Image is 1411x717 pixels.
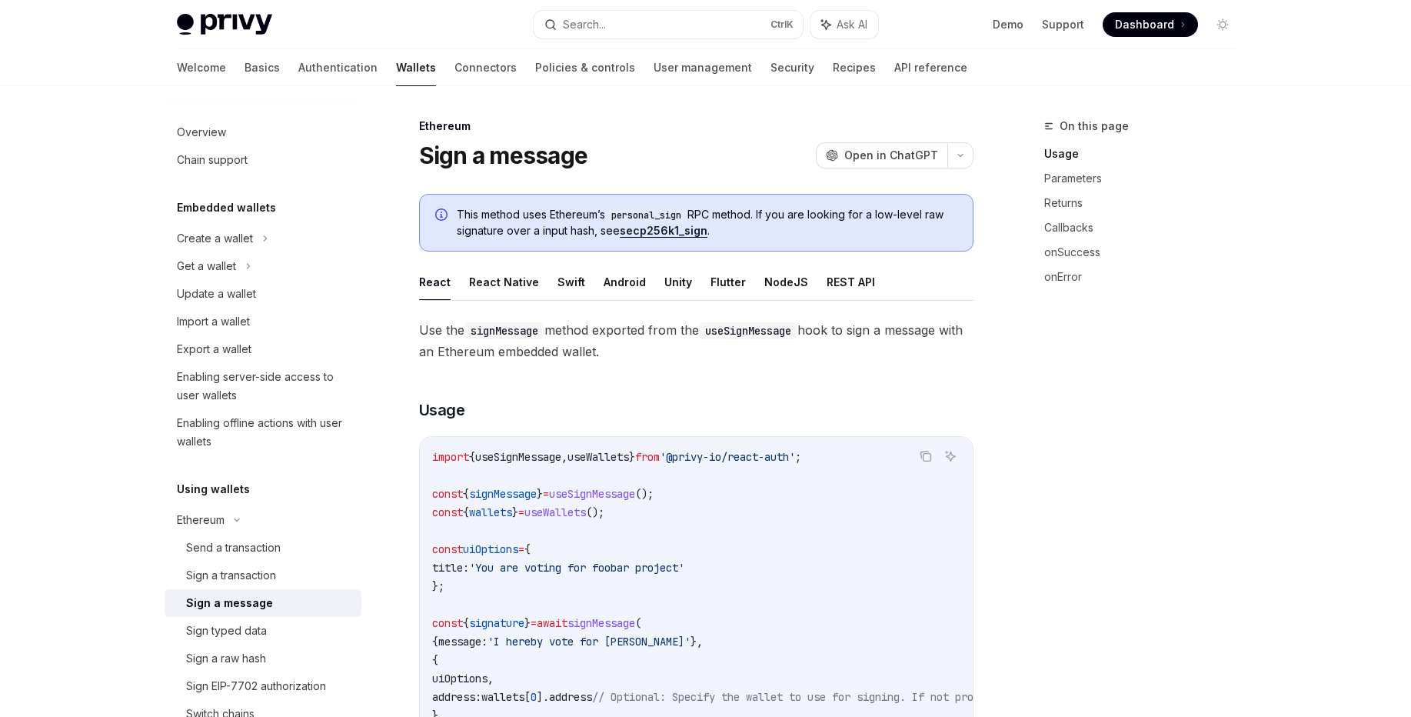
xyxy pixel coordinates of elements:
a: Overview [165,118,361,146]
span: Dashboard [1115,17,1174,32]
a: Sign a message [165,589,361,617]
a: Demo [993,17,1023,32]
span: from [635,450,660,464]
a: Dashboard [1103,12,1198,37]
span: signature [469,616,524,630]
div: Chain support [177,151,248,169]
div: Get a wallet [177,257,236,275]
span: { [463,505,469,519]
button: Copy the contents from the code block [916,446,936,466]
span: useWallets [567,450,629,464]
div: Sign a raw hash [186,649,266,668]
h1: Sign a message [419,142,588,169]
span: Ctrl K [770,18,794,31]
a: Connectors [454,49,517,86]
span: { [463,616,469,630]
span: // Optional: Specify the wallet to use for signing. If not provided, the first wallet will be used. [592,690,1201,704]
a: API reference [894,49,967,86]
span: 'You are voting for foobar project' [469,561,684,575]
span: Open in ChatGPT [844,148,938,163]
a: Update a wallet [165,280,361,308]
span: { [463,487,469,501]
a: Sign a raw hash [165,645,361,672]
button: Flutter [710,264,746,300]
span: { [432,653,438,667]
span: wallets [469,505,512,519]
span: useWallets [524,505,586,519]
span: }, [691,635,703,649]
div: Enabling offline actions with user wallets [177,414,352,451]
h5: Embedded wallets [177,198,276,217]
button: NodeJS [764,264,808,300]
span: Ask AI [837,17,867,32]
code: signMessage [464,322,544,339]
span: const [432,505,463,519]
span: uiOptions [463,542,518,556]
a: User management [654,49,752,86]
span: } [629,450,635,464]
a: onError [1044,265,1247,289]
div: Sign a message [186,594,273,612]
span: const [432,487,463,501]
span: ( [635,616,641,630]
a: Sign typed data [165,617,361,645]
span: On this page [1060,117,1129,135]
span: , [488,672,494,685]
a: Enabling server-side access to user wallets [165,363,361,409]
span: await [537,616,567,630]
button: Ask AI [810,11,878,38]
span: } [537,487,543,501]
a: onSuccess [1044,240,1247,265]
button: Swift [557,264,585,300]
a: Export a wallet [165,335,361,363]
a: Authentication [298,49,378,86]
a: Chain support [165,146,361,174]
div: Update a wallet [177,285,256,303]
a: Sign EIP-7702 authorization [165,672,361,700]
span: '@privy-io/react-auth' [660,450,795,464]
span: = [543,487,549,501]
span: } [512,505,518,519]
span: address: [432,690,481,704]
div: Sign typed data [186,622,267,640]
span: ]. [537,690,549,704]
div: Sign a transaction [186,566,276,585]
span: = [518,542,524,556]
span: { [469,450,475,464]
span: This method uses Ethereum’s RPC method. If you are looking for a low-level raw signature over a i... [457,207,957,238]
a: Parameters [1044,166,1247,191]
div: Export a wallet [177,340,251,358]
h5: Using wallets [177,480,250,499]
span: address [549,690,592,704]
div: Import a wallet [177,312,250,331]
span: signMessage [469,487,537,501]
span: 'I hereby vote for [PERSON_NAME]' [488,635,691,649]
span: } [524,616,531,630]
a: Wallets [396,49,436,86]
button: React Native [469,264,539,300]
code: useSignMessage [699,322,797,339]
button: Search...CtrlK [534,11,803,38]
span: uiOptions [432,672,488,685]
a: Returns [1044,191,1247,215]
span: import [432,450,469,464]
span: (); [635,487,654,501]
span: { [524,542,531,556]
a: secp256k1_sign [620,224,707,238]
button: React [419,264,451,300]
span: = [518,505,524,519]
img: light logo [177,14,272,35]
button: Unity [664,264,692,300]
a: Sign a transaction [165,562,361,589]
a: Welcome [177,49,226,86]
button: Open in ChatGPT [816,142,947,168]
div: Send a transaction [186,539,281,557]
span: , [561,450,567,464]
span: signMessage [567,616,635,630]
a: Send a transaction [165,534,361,562]
a: Callbacks [1044,215,1247,240]
span: message: [438,635,488,649]
span: Use the method exported from the hook to sign a message with an Ethereum embedded wallet. [419,319,973,362]
span: }; [432,579,444,593]
button: Android [604,264,646,300]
